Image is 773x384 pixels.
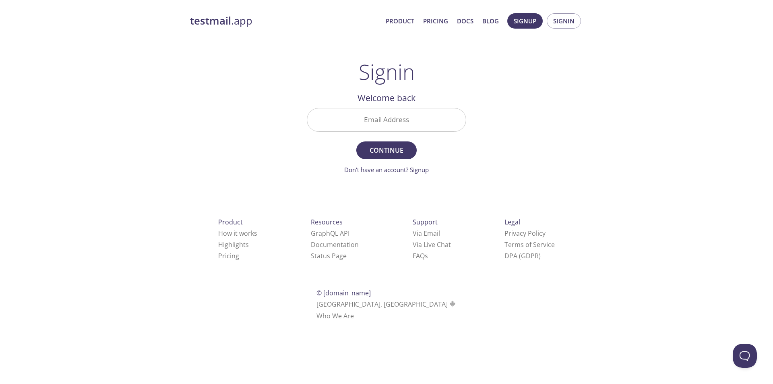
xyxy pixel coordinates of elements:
[413,251,428,260] a: FAQ
[359,60,415,84] h1: Signin
[218,229,257,238] a: How it works
[413,218,438,226] span: Support
[553,16,575,26] span: Signin
[413,229,440,238] a: Via Email
[218,240,249,249] a: Highlights
[514,16,536,26] span: Signup
[307,91,466,105] h2: Welcome back
[218,218,243,226] span: Product
[190,14,379,28] a: testmail.app
[356,141,417,159] button: Continue
[311,229,349,238] a: GraphQL API
[365,145,408,156] span: Continue
[457,16,473,26] a: Docs
[311,240,359,249] a: Documentation
[190,14,231,28] strong: testmail
[733,344,757,368] iframe: Help Scout Beacon - Open
[386,16,414,26] a: Product
[504,229,546,238] a: Privacy Policy
[425,251,428,260] span: s
[482,16,499,26] a: Blog
[316,311,354,320] a: Who We Are
[316,289,371,297] span: © [DOMAIN_NAME]
[413,240,451,249] a: Via Live Chat
[218,251,239,260] a: Pricing
[504,218,520,226] span: Legal
[547,13,581,29] button: Signin
[423,16,448,26] a: Pricing
[316,300,457,309] span: [GEOGRAPHIC_DATA], [GEOGRAPHIC_DATA]
[504,240,555,249] a: Terms of Service
[344,166,429,174] a: Don't have an account? Signup
[311,218,343,226] span: Resources
[507,13,543,29] button: Signup
[504,251,541,260] a: DPA (GDPR)
[311,251,347,260] a: Status Page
